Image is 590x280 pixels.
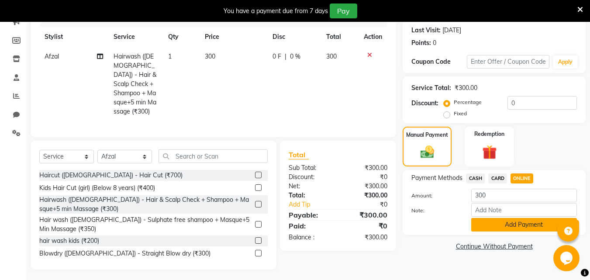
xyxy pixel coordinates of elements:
[39,27,108,47] th: Stylist
[159,149,268,163] input: Search or Scan
[282,210,338,220] div: Payable:
[338,191,394,200] div: ₹300.00
[267,27,321,47] th: Disc
[282,182,338,191] div: Net:
[338,173,394,182] div: ₹0
[289,150,309,159] span: Total
[282,200,347,209] a: Add Tip
[471,189,577,202] input: Amount
[411,26,441,35] div: Last Visit:
[338,163,394,173] div: ₹300.00
[39,195,252,214] div: Hairwash ([DEMOGRAPHIC_DATA]) - Hair & Scalp Check + Shampoo + Masque+5 min Massage (₹300)
[224,7,328,16] div: You have a payment due from 7 days
[163,27,200,47] th: Qty
[466,173,485,183] span: CASH
[200,27,267,47] th: Price
[488,173,507,183] span: CARD
[553,55,578,69] button: Apply
[405,207,464,214] label: Note:
[511,173,533,183] span: ONLINE
[330,3,357,18] button: Pay
[285,52,286,61] span: |
[168,52,172,60] span: 1
[282,191,338,200] div: Total:
[348,200,394,209] div: ₹0
[471,218,577,232] button: Add Payment
[474,130,504,138] label: Redemption
[39,171,183,180] div: Haircut ([DEMOGRAPHIC_DATA]) - Hair Cut (₹700)
[338,221,394,231] div: ₹0
[478,143,501,161] img: _gift.svg
[454,110,467,118] label: Fixed
[321,27,359,47] th: Total
[282,221,338,231] div: Paid:
[455,83,477,93] div: ₹300.00
[39,236,99,245] div: hair wash kids (₹200)
[282,163,338,173] div: Sub Total:
[39,183,155,193] div: Kids Hair Cut (girl) (Below 8 years) (₹400)
[326,52,337,60] span: 300
[454,98,482,106] label: Percentage
[411,99,438,108] div: Discount:
[45,52,59,60] span: Afzal
[205,52,215,60] span: 300
[282,233,338,242] div: Balance :
[411,83,451,93] div: Service Total:
[282,173,338,182] div: Discount:
[433,38,436,48] div: 0
[404,242,584,251] a: Continue Without Payment
[553,245,581,271] iframe: chat widget
[411,57,466,66] div: Coupon Code
[273,52,281,61] span: 0 F
[39,215,252,234] div: Hair wash ([DEMOGRAPHIC_DATA]) - Sulphate free shampoo + Masque+5 Min Massage (₹350)
[416,144,438,160] img: _cash.svg
[405,192,464,200] label: Amount:
[114,52,156,115] span: Hairwash ([DEMOGRAPHIC_DATA]) - Hair & Scalp Check + Shampoo + Masque+5 min Massage (₹300)
[359,27,387,47] th: Action
[406,131,448,139] label: Manual Payment
[338,210,394,220] div: ₹300.00
[39,249,210,258] div: Blowdry ([DEMOGRAPHIC_DATA]) - Straight Blow dry (₹300)
[411,173,462,183] span: Payment Methods
[467,55,549,69] input: Enter Offer / Coupon Code
[338,182,394,191] div: ₹300.00
[411,38,431,48] div: Points:
[290,52,300,61] span: 0 %
[471,203,577,217] input: Add Note
[108,27,163,47] th: Service
[338,233,394,242] div: ₹300.00
[442,26,461,35] div: [DATE]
